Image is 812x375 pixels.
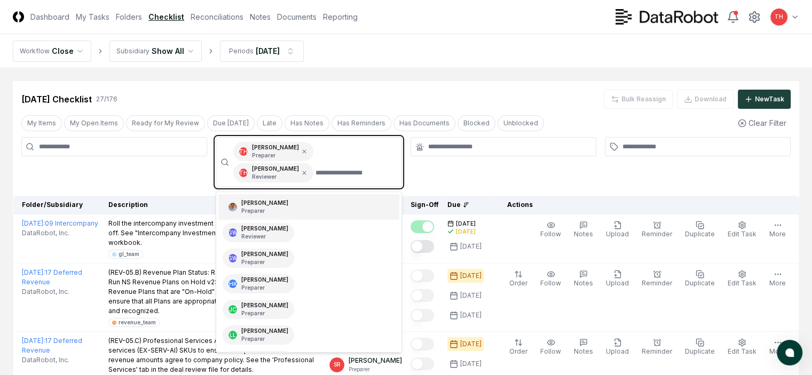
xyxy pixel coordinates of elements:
span: Duplicate [685,347,715,355]
a: Notes [250,11,271,22]
button: Mark complete [411,220,434,233]
div: [DATE] [460,310,482,320]
p: Preparer [241,258,288,266]
a: Reconciliations [191,11,243,22]
th: Description [104,196,326,214]
img: ACg8ocJQMOvmSPd3UL49xc9vpCPVmm11eU3MHvqasztQ5vlRzJrDCoM=s96-c [228,203,237,211]
span: LL [230,331,236,339]
div: [DATE] Checklist [21,93,92,106]
button: Mark complete [411,338,434,350]
span: Upload [606,279,629,287]
button: Reminder [640,268,674,290]
div: [PERSON_NAME] [241,250,288,266]
button: Has Notes [285,115,329,131]
button: Notes [572,219,595,241]
p: Reviewer [241,233,288,241]
p: Preparer [241,309,288,317]
div: Periods [229,46,254,56]
button: TH [769,7,789,27]
div: 27 / 176 [96,94,117,104]
span: Order [509,279,527,287]
button: Blocked [458,115,495,131]
p: Preparer [252,151,299,159]
button: Due Today [207,115,255,131]
span: Notes [574,230,593,238]
img: Logo [13,11,24,22]
button: Reminder [640,336,674,358]
button: Ready for My Review [126,115,205,131]
button: Upload [604,336,631,358]
span: Edit Task [728,230,756,238]
span: Edit Task [728,279,756,287]
span: [DATE] [456,220,476,228]
span: DataRobot, Inc. [22,228,69,238]
span: Reminder [642,230,672,238]
button: Order [507,268,530,290]
button: Notes [572,336,595,358]
button: My Open Items [64,115,124,131]
div: [PERSON_NAME] [241,225,288,241]
div: [DATE] [460,271,482,281]
button: Mark complete [411,309,434,322]
span: Notes [574,279,593,287]
p: Roll the intercompany investment and equity account rec and sign off. See "Intercompany Investmen... [108,219,321,248]
span: HK [229,280,237,288]
button: My Items [21,115,62,131]
button: Mark complete [411,289,434,302]
span: Follow [540,347,561,355]
div: [DATE] [460,339,482,349]
button: Reminder [640,219,674,241]
button: Order [507,336,530,358]
div: [DATE] [456,228,476,236]
div: [PERSON_NAME] [252,165,299,181]
button: Unblocked [498,115,544,131]
button: Edit Task [726,336,759,358]
div: [PERSON_NAME] [252,143,299,159]
button: NewTask [738,90,791,109]
div: Actions [499,200,791,210]
span: Follow [540,230,561,238]
div: [DATE] [460,359,482,369]
p: (REV-05.B) Revenue Plan Status: Revenue Plans On Hold Review - Run NS Revenue Plans on Hold v2: R... [108,268,321,316]
div: [DATE] [460,291,482,300]
button: Late [257,115,282,131]
span: DataRobot, Inc. [22,355,69,365]
div: [DATE] [256,45,280,57]
img: DataRobot logo [616,9,718,25]
span: Upload [606,347,629,355]
span: Duplicate [685,230,715,238]
button: Upload [604,219,631,241]
span: Duplicate [685,279,715,287]
p: [PERSON_NAME] [349,356,402,365]
a: Checklist [148,11,184,22]
button: Upload [604,268,631,290]
button: Mark complete [411,240,434,253]
span: Reminder [642,279,672,287]
div: Subsidiary [116,46,149,56]
th: Sign-Off [406,196,443,214]
div: [PERSON_NAME] [241,276,288,292]
button: atlas-launcher [777,340,802,365]
div: Workflow [20,46,50,56]
a: My Tasks [76,11,109,22]
span: TH [239,169,248,177]
div: [PERSON_NAME] [241,327,288,343]
a: [DATE]:17 Deferred Revenue [22,268,82,286]
button: Has Documents [393,115,455,131]
button: Notes [572,268,595,290]
span: Order [509,347,527,355]
div: gl_team [119,250,139,258]
button: Edit Task [726,219,759,241]
button: Has Reminders [332,115,391,131]
p: (REV-05.C) Professional Services Analysis: Review all professional services (EX-SERV-AI) SKUs to ... [108,336,321,374]
span: TH [775,13,783,21]
button: Follow [538,219,563,241]
a: Reporting [323,11,358,22]
a: [DATE]:09 Intercompany [22,219,98,227]
th: Folder/Subsidiary [13,196,104,214]
div: Suggestions [216,192,401,352]
div: [PERSON_NAME] [241,199,288,215]
button: More [767,268,788,290]
span: [DATE] : [22,337,45,345]
span: GW [228,229,238,237]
